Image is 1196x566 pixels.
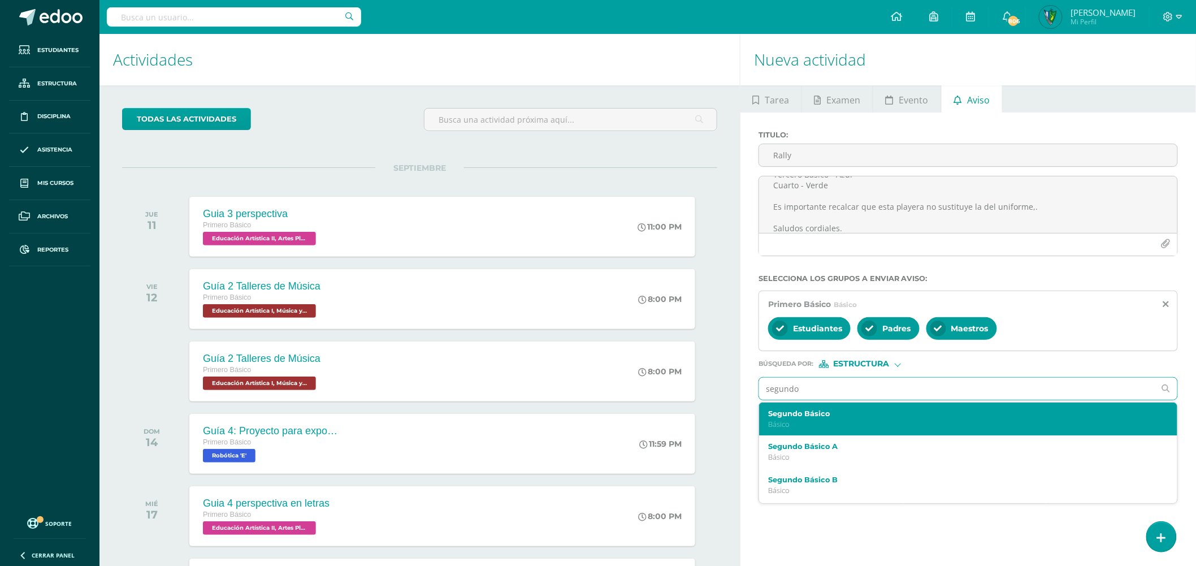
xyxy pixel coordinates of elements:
[144,427,160,435] div: DOM
[9,234,90,267] a: Reportes
[9,133,90,167] a: Asistencia
[9,67,90,101] a: Estructura
[145,218,158,232] div: 11
[14,515,86,530] a: Soporte
[754,34,1182,85] h1: Nueva actividad
[951,323,989,334] span: Maestros
[802,85,873,113] a: Examen
[638,294,682,304] div: 8:00 PM
[37,212,68,221] span: Archivos
[203,304,316,318] span: Educación Artística I, Música y Danza 'D'
[768,442,1150,451] label: Segundo Básico A
[759,361,813,367] span: Búsqueda por :
[793,323,842,334] span: Estudiantes
[1007,15,1020,27] span: 806
[424,109,717,131] input: Busca una actividad próxima aquí...
[203,208,319,220] div: Guia 3 perspectiva
[768,476,1150,484] label: Segundo Básico B
[882,323,911,334] span: Padres
[768,486,1150,495] p: Básico
[122,108,251,130] a: todas las Actividades
[873,85,941,113] a: Evento
[203,377,316,390] span: Educación Artística I, Música y Danza 'E'
[203,438,251,446] span: Primero Básico
[639,439,682,449] div: 11:59 PM
[834,300,857,309] span: Básico
[1071,7,1136,18] span: [PERSON_NAME]
[146,291,158,304] div: 12
[1071,17,1136,27] span: Mi Perfil
[203,425,339,437] div: Guía 4: Proyecto para exposición
[9,167,90,200] a: Mis cursos
[768,409,1150,418] label: Segundo Básico
[942,85,1002,113] a: Aviso
[759,144,1177,166] input: Titulo
[765,87,790,114] span: Tarea
[46,520,72,528] span: Soporte
[37,112,71,121] span: Disciplina
[37,46,79,55] span: Estudiantes
[768,420,1150,429] p: Básico
[32,551,75,559] span: Cerrar panel
[37,179,73,188] span: Mis cursos
[759,176,1177,233] textarea: Buenas tardes estudiantes, es un gusto saludarlos. Por este medio se informa que los jóvenes, los...
[638,511,682,521] div: 8:00 PM
[1039,6,1062,28] img: 1b281a8218983e455f0ded11b96ffc56.png
[203,221,251,229] span: Primero Básico
[113,34,726,85] h1: Actividades
[834,361,890,367] span: Estructura
[740,85,801,113] a: Tarea
[759,131,1178,139] label: Titulo :
[203,293,251,301] span: Primero Básico
[203,498,330,509] div: Guia 4 perspectiva en letras
[203,449,255,463] span: Robótica 'E'
[145,508,158,521] div: 17
[203,521,316,535] span: Educación Artística II, Artes Plásticas 'D'
[375,163,464,173] span: SEPTIEMBRE
[827,87,861,114] span: Examen
[899,87,929,114] span: Evento
[638,366,682,377] div: 8:00 PM
[638,222,682,232] div: 11:00 PM
[37,79,77,88] span: Estructura
[967,87,990,114] span: Aviso
[203,232,316,245] span: Educación Artística II, Artes Plásticas 'D'
[9,101,90,134] a: Disciplina
[203,511,251,519] span: Primero Básico
[759,378,1155,400] input: Ej. Primero primaria
[203,353,320,365] div: Guía 2 Talleres de Música
[768,299,831,309] span: Primero Básico
[819,360,904,368] div: [object Object]
[144,435,160,449] div: 14
[759,274,1178,283] label: Selecciona los grupos a enviar aviso :
[37,245,68,254] span: Reportes
[145,500,158,508] div: MIÉ
[203,280,320,292] div: Guía 2 Talleres de Música
[203,366,251,374] span: Primero Básico
[768,452,1150,462] p: Básico
[107,7,361,27] input: Busca un usuario...
[9,34,90,67] a: Estudiantes
[9,200,90,234] a: Archivos
[145,210,158,218] div: JUE
[146,283,158,291] div: VIE
[37,145,72,154] span: Asistencia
